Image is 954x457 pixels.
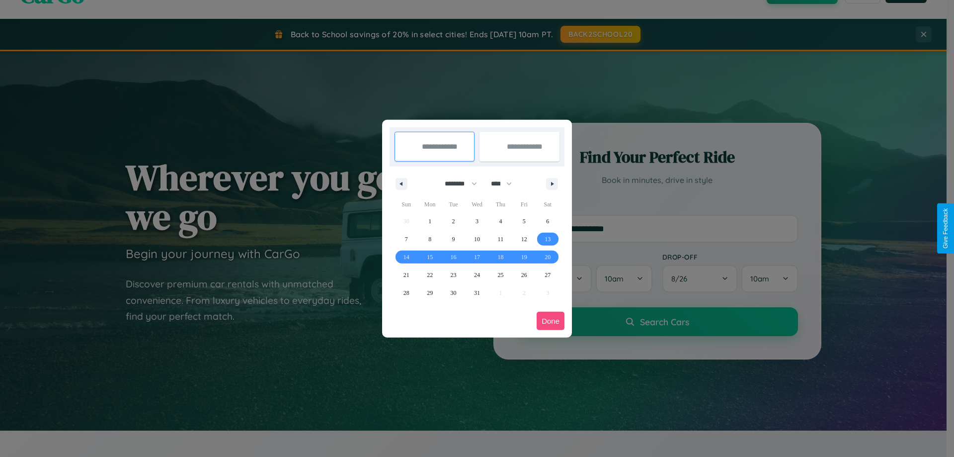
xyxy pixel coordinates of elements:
span: 31 [474,284,480,302]
span: 17 [474,248,480,266]
span: 25 [497,266,503,284]
span: 8 [428,230,431,248]
button: 15 [418,248,441,266]
span: 9 [452,230,455,248]
span: 13 [545,230,551,248]
button: 6 [536,212,559,230]
button: 23 [442,266,465,284]
button: 16 [442,248,465,266]
span: 28 [403,284,409,302]
span: Sun [395,196,418,212]
span: 16 [451,248,457,266]
span: 22 [427,266,433,284]
button: 21 [395,266,418,284]
button: 26 [512,266,536,284]
span: 11 [498,230,504,248]
span: 2 [452,212,455,230]
span: 5 [523,212,526,230]
button: 14 [395,248,418,266]
span: 24 [474,266,480,284]
span: 15 [427,248,433,266]
span: Mon [418,196,441,212]
span: 3 [476,212,478,230]
button: 29 [418,284,441,302]
span: Tue [442,196,465,212]
span: 10 [474,230,480,248]
span: 4 [499,212,502,230]
span: 7 [405,230,408,248]
button: 4 [489,212,512,230]
button: 11 [489,230,512,248]
button: 3 [465,212,488,230]
span: 19 [521,248,527,266]
span: 21 [403,266,409,284]
button: 17 [465,248,488,266]
button: 9 [442,230,465,248]
span: Sat [536,196,559,212]
span: 18 [497,248,503,266]
span: 23 [451,266,457,284]
button: 1 [418,212,441,230]
button: 20 [536,248,559,266]
button: 10 [465,230,488,248]
button: 13 [536,230,559,248]
button: 22 [418,266,441,284]
span: 14 [403,248,409,266]
button: 24 [465,266,488,284]
button: 18 [489,248,512,266]
span: 26 [521,266,527,284]
span: 6 [546,212,549,230]
button: 27 [536,266,559,284]
button: 28 [395,284,418,302]
button: 19 [512,248,536,266]
button: 7 [395,230,418,248]
button: Done [537,312,564,330]
button: 31 [465,284,488,302]
button: 8 [418,230,441,248]
span: Fri [512,196,536,212]
span: Thu [489,196,512,212]
button: 2 [442,212,465,230]
div: Give Feedback [942,208,949,249]
button: 12 [512,230,536,248]
button: 25 [489,266,512,284]
span: 30 [451,284,457,302]
span: 1 [428,212,431,230]
span: 12 [521,230,527,248]
span: 29 [427,284,433,302]
button: 5 [512,212,536,230]
span: 27 [545,266,551,284]
button: 30 [442,284,465,302]
span: Wed [465,196,488,212]
span: 20 [545,248,551,266]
